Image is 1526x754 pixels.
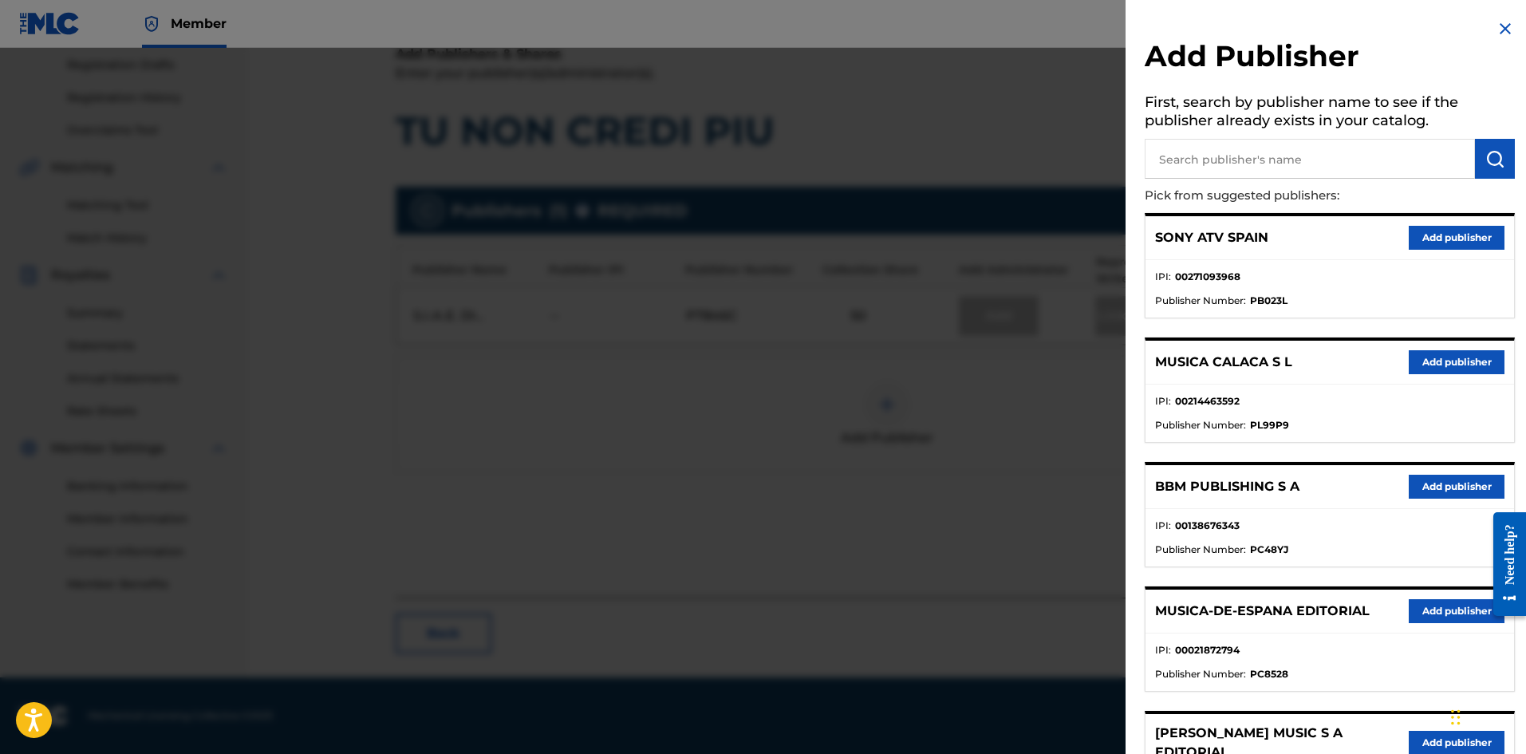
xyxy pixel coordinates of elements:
p: MUSICA CALACA S L [1155,353,1292,372]
span: Publisher Number : [1155,543,1246,557]
button: Add publisher [1409,226,1504,250]
p: BBM PUBLISHING S A [1155,477,1299,496]
img: MLC Logo [19,12,81,35]
span: IPI : [1155,394,1171,409]
p: SONY ATV SPAIN [1155,228,1268,247]
span: IPI : [1155,270,1171,284]
iframe: Resource Center [1481,500,1526,629]
span: IPI : [1155,519,1171,533]
span: Publisher Number : [1155,418,1246,432]
span: Publisher Number : [1155,667,1246,681]
strong: 00214463592 [1175,394,1240,409]
h5: First, search by publisher name to see if the publisher already exists in your catalog. [1145,89,1515,139]
span: IPI : [1155,643,1171,657]
span: Member [171,14,227,33]
div: Drag [1451,693,1461,741]
p: Pick from suggested publishers: [1145,179,1424,213]
span: Publisher Number : [1155,294,1246,308]
strong: PL99P9 [1250,418,1289,432]
img: Top Rightsholder [142,14,161,34]
strong: PC8528 [1250,667,1288,681]
strong: 00271093968 [1175,270,1240,284]
button: Add publisher [1409,599,1504,623]
strong: 00138676343 [1175,519,1240,533]
iframe: Chat Widget [1446,677,1526,754]
strong: 00021872794 [1175,643,1240,657]
button: Add publisher [1409,350,1504,374]
button: Add publisher [1409,475,1504,499]
strong: PB023L [1250,294,1287,308]
strong: PC48YJ [1250,543,1288,557]
img: Search Works [1485,149,1504,168]
h2: Add Publisher [1145,38,1515,79]
input: Search publisher's name [1145,139,1475,179]
p: MUSICA-DE-ESPANA EDITORIAL [1155,602,1370,621]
